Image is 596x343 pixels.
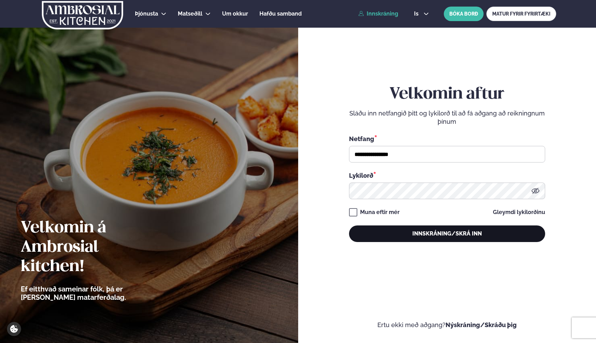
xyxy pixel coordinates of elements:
p: Ef eitthvað sameinar fólk, þá er [PERSON_NAME] matarferðalag. [21,285,164,302]
button: is [409,11,434,17]
a: Matseðill [178,10,202,18]
a: MATUR FYRIR FYRIRTÆKI [486,7,556,21]
a: Nýskráning/Skráðu þig [446,321,517,328]
h2: Velkomin aftur [349,85,545,104]
span: Þjónusta [135,10,158,17]
a: Gleymdi lykilorðinu [493,210,545,215]
img: logo [41,1,124,29]
a: Hafðu samband [259,10,302,18]
span: Matseðill [178,10,202,17]
a: Þjónusta [135,10,158,18]
span: Hafðu samband [259,10,302,17]
button: Innskráning/Skrá inn [349,225,545,242]
span: is [414,11,421,17]
a: Um okkur [222,10,248,18]
a: Innskráning [358,11,398,17]
h2: Velkomin á Ambrosial kitchen! [21,219,164,277]
div: Lykilorð [349,171,545,180]
div: Netfang [349,134,545,143]
button: BÓKA BORÐ [444,7,484,21]
span: Um okkur [222,10,248,17]
p: Ertu ekki með aðgang? [319,321,576,329]
a: Cookie settings [7,322,21,336]
p: Sláðu inn netfangið þitt og lykilorð til að fá aðgang að reikningnum þínum [349,109,545,126]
